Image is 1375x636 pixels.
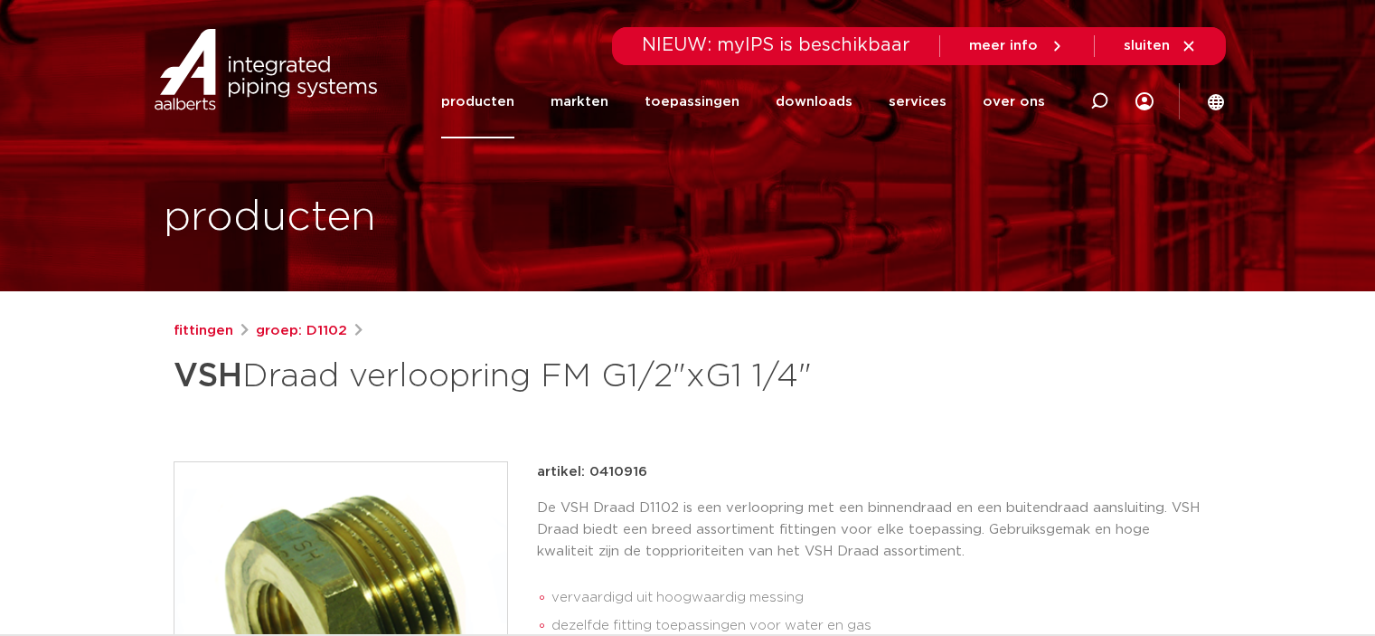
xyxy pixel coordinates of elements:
[889,65,946,138] a: services
[969,39,1038,52] span: meer info
[537,498,1202,563] p: De VSH Draad D1102 is een verloopring met een binnendraad en een buitendraad aansluiting. VSH Dra...
[983,65,1045,138] a: over ons
[537,461,647,483] p: artikel: 0410916
[174,349,852,403] h1: Draad verloopring FM G1/2"xG1 1/4"
[645,65,739,138] a: toepassingen
[1135,65,1154,138] div: my IPS
[1124,38,1197,54] a: sluiten
[441,65,514,138] a: producten
[776,65,852,138] a: downloads
[551,65,608,138] a: markten
[174,360,242,393] strong: VSH
[551,584,1202,612] li: vervaardigd uit hoogwaardig messing
[1124,39,1170,52] span: sluiten
[969,38,1065,54] a: meer info
[164,189,376,247] h1: producten
[441,65,1045,138] nav: Menu
[174,320,233,342] a: fittingen
[256,320,347,342] a: groep: D1102
[642,36,910,54] span: NIEUW: myIPS is beschikbaar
